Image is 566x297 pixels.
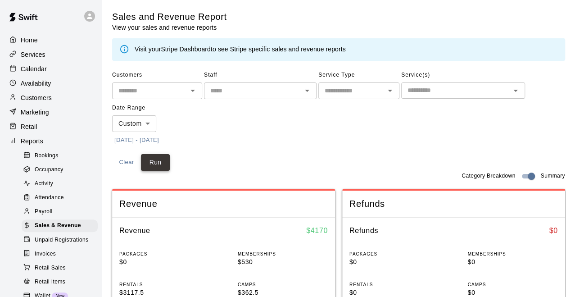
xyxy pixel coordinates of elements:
[349,281,439,288] p: RENTALS
[7,62,94,76] a: Calendar
[22,205,101,219] a: Payroll
[22,163,101,177] a: Occupancy
[7,105,94,119] a: Marketing
[112,11,227,23] h5: Sales and Revenue Report
[22,192,98,204] div: Attendance
[22,191,101,205] a: Attendance
[21,36,38,45] p: Home
[141,154,170,171] button: Run
[384,84,396,97] button: Open
[21,64,47,73] p: Calendar
[21,50,45,59] p: Services
[22,248,98,260] div: Invoices
[35,193,64,202] span: Attendance
[35,221,81,230] span: Sales & Revenue
[21,93,52,102] p: Customers
[112,154,141,171] button: Clear
[540,172,565,181] span: Summary
[22,178,98,190] div: Activity
[35,207,52,216] span: Payroll
[35,250,56,259] span: Invoices
[549,225,558,237] h6: $ 0
[35,179,53,188] span: Activity
[119,198,328,210] span: Revenue
[161,46,211,53] a: Stripe Dashboard
[509,84,522,97] button: Open
[238,251,328,257] p: MEMBERSHIPS
[186,84,199,97] button: Open
[318,68,399,82] span: Service Type
[35,236,88,245] span: Unpaid Registrations
[21,137,43,146] p: Reports
[349,251,439,257] p: PACKAGES
[22,164,98,176] div: Occupancy
[7,91,94,105] a: Customers
[35,151,59,160] span: Bookings
[204,68,317,82] span: Staff
[22,275,101,289] a: Retail Items
[112,115,156,132] div: Custom
[22,261,101,275] a: Retail Sales
[22,262,98,274] div: Retail Sales
[468,281,558,288] p: CAMPS
[21,108,49,117] p: Marketing
[112,68,202,82] span: Customers
[238,257,328,267] p: $530
[22,233,101,247] a: Unpaid Registrations
[21,122,37,131] p: Retail
[22,177,101,191] a: Activity
[112,101,191,115] span: Date Range
[301,84,313,97] button: Open
[22,276,98,288] div: Retail Items
[135,45,346,55] div: Visit your to see Stripe specific sales and revenue reports
[22,219,101,233] a: Sales & Revenue
[22,149,101,163] a: Bookings
[21,79,51,88] p: Availability
[119,257,209,267] p: $0
[7,134,94,148] a: Reports
[349,198,558,210] span: Refunds
[468,257,558,267] p: $0
[468,251,558,257] p: MEMBERSHIPS
[22,234,98,247] div: Unpaid Registrations
[119,281,209,288] p: RENTALS
[462,172,515,181] span: Category Breakdown
[7,48,94,61] a: Services
[7,120,94,133] a: Retail
[112,23,227,32] p: View your sales and revenue reports
[35,278,65,287] span: Retail Items
[238,281,328,288] p: CAMPS
[112,133,161,147] button: [DATE] - [DATE]
[22,206,98,218] div: Payroll
[119,225,150,237] h6: Revenue
[349,257,439,267] p: $0
[35,165,63,174] span: Occupancy
[119,251,209,257] p: PACKAGES
[306,225,328,237] h6: $ 4170
[35,264,66,273] span: Retail Sales
[22,247,101,261] a: Invoices
[22,219,98,232] div: Sales & Revenue
[7,33,94,47] a: Home
[7,77,94,90] a: Availability
[22,150,98,162] div: Bookings
[349,225,378,237] h6: Refunds
[401,68,525,82] span: Service(s)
